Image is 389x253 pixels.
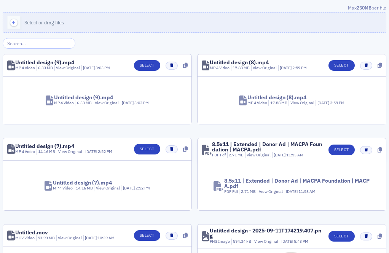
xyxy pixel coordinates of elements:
[134,144,160,154] button: Select
[328,60,355,71] button: Select
[227,152,244,158] div: 2.71 MB
[58,149,82,154] a: View Original
[3,4,386,13] div: Max per file
[15,149,35,155] div: MP 4 Video
[259,189,283,194] a: View Original
[15,60,74,65] div: Untitled design (9).mp4
[134,230,160,241] button: Select
[286,189,298,194] span: [DATE]
[210,65,230,71] div: MP 4 Video
[15,230,48,235] div: Untitled.mov
[54,95,113,100] div: Untitled design (9).mp4
[75,100,92,106] div: 6.33 MB
[253,65,277,70] a: View Original
[210,228,323,239] div: Untitled design - 2025-09-11T174219.407.png
[122,100,134,105] span: [DATE]
[268,100,287,106] div: 17.88 MB
[292,65,307,70] span: 2:59 PM
[136,185,150,191] span: 2:52 PM
[24,19,64,25] span: Select or drag files
[280,65,292,70] span: [DATE]
[85,149,98,154] span: [DATE]
[74,185,93,191] div: 14.16 MB
[96,185,120,191] a: View Original
[281,239,294,244] span: [DATE]
[15,65,35,71] div: MP 4 Video
[224,189,238,195] div: PDF Pdf
[247,95,306,100] div: Untitled design (8).mp4
[328,145,355,155] button: Select
[3,12,386,33] button: Select or drag files
[254,239,278,244] a: View Original
[210,60,269,65] div: Untitled design (8).mp4
[58,235,82,240] a: View Original
[36,235,55,241] div: 53.93 MB
[97,235,115,240] span: 10:39 AM
[317,100,330,105] span: [DATE]
[210,239,230,245] div: PNG Image
[85,235,97,240] span: [DATE]
[239,189,256,195] div: 2.71 MB
[357,5,371,11] span: 250MB
[328,231,355,242] button: Select
[212,152,226,158] div: PDF Pdf
[53,185,73,191] div: MP 4 Video
[247,100,267,106] div: MP 4 Video
[95,100,119,105] a: View Original
[298,189,316,194] span: 11:53 AM
[330,100,344,105] span: 2:59 PM
[231,65,250,71] div: 17.88 MB
[83,65,96,70] span: [DATE]
[37,65,53,71] div: 6.33 MB
[224,178,370,189] div: 8.5x11 | Extended | Donor Ad | MACPA Foundation | MACPA.pdf
[286,152,303,158] span: 11:53 AM
[96,65,110,70] span: 3:03 PM
[294,239,308,244] span: 5:43 PM
[54,100,74,106] div: MP 4 Video
[123,185,136,191] span: [DATE]
[247,152,271,158] a: View Original
[98,149,112,154] span: 2:52 PM
[37,149,56,155] div: 14.16 MB
[231,239,252,245] div: 594.34 kB
[3,38,75,49] input: Search…
[134,100,149,105] span: 3:03 PM
[212,142,323,152] div: 8.5x11 | Extended | Donor Ad | MACPA Foundation | MACPA.pdf
[53,180,112,185] div: Untitled design (7).mp4
[15,235,35,241] div: MOV Video
[56,65,80,70] a: View Original
[134,60,160,71] button: Select
[15,143,74,149] div: Untitled design (7).mp4
[274,152,286,158] span: [DATE]
[290,100,314,105] a: View Original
